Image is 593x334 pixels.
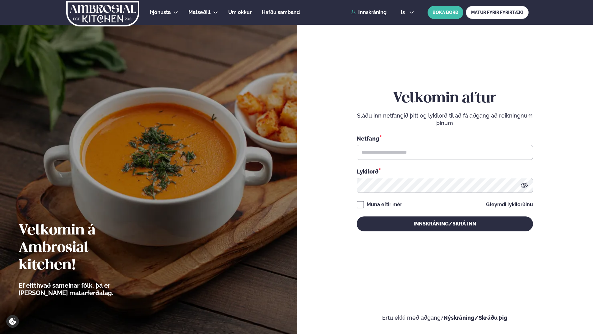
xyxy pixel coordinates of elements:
button: BÓKA BORÐ [428,6,463,19]
button: is [396,10,419,15]
span: Hafðu samband [262,9,300,15]
p: Sláðu inn netfangið þitt og lykilorð til að fá aðgang að reikningnum þínum [357,112,533,127]
div: Netfang [357,134,533,142]
div: Lykilorð [357,167,533,175]
a: Innskráning [351,10,387,15]
p: Ertu ekki með aðgang? [315,314,575,322]
a: Matseðill [188,9,211,16]
a: Um okkur [228,9,252,16]
a: MATUR FYRIR FYRIRTÆKI [466,6,529,19]
h2: Velkomin á Ambrosial kitchen! [19,222,148,274]
button: Innskráning/Skrá inn [357,216,533,231]
h2: Velkomin aftur [357,90,533,107]
span: Um okkur [228,9,252,15]
a: Þjónusta [150,9,171,16]
a: Cookie settings [6,315,19,328]
a: Hafðu samband [262,9,300,16]
a: Gleymdi lykilorðinu [486,202,533,207]
p: Ef eitthvað sameinar fólk, þá er [PERSON_NAME] matarferðalag. [19,282,148,297]
a: Nýskráning/Skráðu þig [443,314,507,321]
span: Þjónusta [150,9,171,15]
span: is [401,10,407,15]
span: Matseðill [188,9,211,15]
img: logo [66,1,140,26]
